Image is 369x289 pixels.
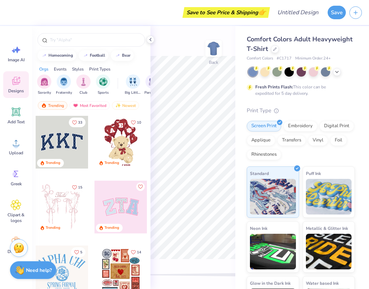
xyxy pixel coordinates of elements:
[83,53,88,58] img: trend_line.gif
[37,74,51,96] button: filter button
[128,247,144,257] button: Like
[306,279,339,287] span: Water based Ink
[258,8,266,16] span: 👉
[111,50,134,61] button: bear
[38,101,67,110] div: Trending
[80,251,82,254] span: 5
[8,57,25,63] span: Image AI
[277,135,306,146] div: Transfers
[277,56,292,62] span: # C1717
[98,90,109,96] span: Sports
[71,247,86,257] button: Like
[255,84,293,90] strong: Fresh Prints Flash:
[49,36,140,43] input: Try "Alpha"
[255,84,343,97] div: This color can be expedited for 5 day delivery.
[250,234,296,269] img: Neon Ink
[104,160,119,166] div: Trending
[89,66,111,72] div: Print Types
[250,179,296,215] img: Standard
[8,88,24,94] span: Designs
[40,78,48,86] img: Sorority Image
[69,182,86,192] button: Like
[48,53,73,57] div: homecoming
[56,74,72,96] button: filter button
[136,182,145,191] button: Like
[56,90,72,96] span: Fraternity
[39,66,48,72] div: Orgs
[37,74,51,96] div: filter for Sorority
[306,234,352,269] img: Metallic & Glitter Ink
[112,101,139,110] div: Newest
[247,149,281,160] div: Rhinestones
[247,35,353,53] span: Comfort Colors Adult Heavyweight T-Shirt
[69,118,86,127] button: Like
[129,78,137,86] img: Big Little Reveal Image
[96,74,110,96] button: filter button
[4,212,28,223] span: Clipart & logos
[306,179,352,215] img: Puff Ink
[115,53,121,58] img: trend_line.gif
[330,135,347,146] div: Foil
[247,56,273,62] span: Comfort Colors
[79,50,108,61] button: football
[250,170,269,177] span: Standard
[122,53,130,57] div: bear
[26,267,52,274] strong: Need help?
[247,107,355,115] div: Print Type
[184,7,268,18] div: Save to See Price & Shipping
[41,53,47,58] img: trend_line.gif
[46,160,60,166] div: Trending
[72,66,84,72] div: Styles
[37,50,76,61] button: homecoming
[206,41,221,56] img: Back
[250,225,267,232] span: Neon Ink
[283,121,317,131] div: Embroidery
[78,121,82,124] span: 33
[70,101,110,110] div: Most Favorited
[7,249,25,254] span: Decorate
[125,90,141,96] span: Big Little Reveal
[46,225,60,231] div: Trending
[144,74,161,96] button: filter button
[90,53,105,57] div: football
[60,78,68,86] img: Fraternity Image
[137,251,141,254] span: 14
[7,119,25,125] span: Add Text
[73,103,78,108] img: most_fav.gif
[306,225,348,232] span: Metallic & Glitter Ink
[137,121,141,124] span: 10
[104,225,119,231] div: Trending
[54,66,67,72] div: Events
[308,135,328,146] div: Vinyl
[209,59,218,66] div: Back
[319,121,354,131] div: Digital Print
[9,150,23,156] span: Upload
[96,74,110,96] div: filter for Sports
[306,170,321,177] span: Puff Ink
[328,6,346,19] button: Save
[144,90,161,96] span: Parent's Weekend
[295,56,331,62] span: Minimum Order: 24 +
[128,118,144,127] button: Like
[38,90,51,96] span: Sorority
[76,74,91,96] button: filter button
[99,78,107,86] img: Sports Image
[144,74,161,96] div: filter for Parent's Weekend
[250,279,291,287] span: Glow in the Dark Ink
[247,121,281,131] div: Screen Print
[56,74,72,96] div: filter for Fraternity
[76,74,91,96] div: filter for Club
[80,90,87,96] span: Club
[115,103,121,108] img: newest.gif
[247,135,275,146] div: Applique
[80,78,87,86] img: Club Image
[78,186,82,189] span: 15
[149,78,157,86] img: Parent's Weekend Image
[125,74,141,96] button: filter button
[41,103,47,108] img: trending.gif
[11,181,22,187] span: Greek
[125,74,141,96] div: filter for Big Little Reveal
[272,5,324,20] input: Untitled Design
